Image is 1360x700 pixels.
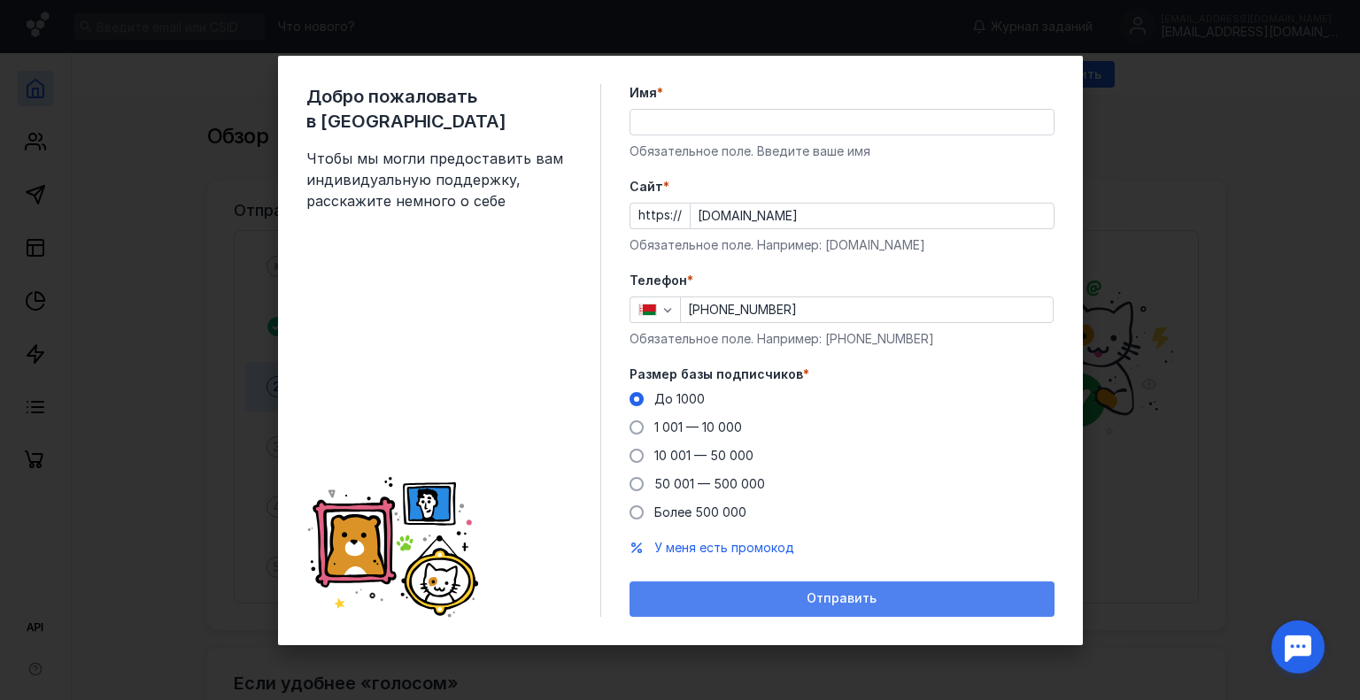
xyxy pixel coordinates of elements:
span: 1 001 — 10 000 [654,419,742,435]
span: Добро пожаловать в [GEOGRAPHIC_DATA] [306,84,572,134]
span: Чтобы мы могли предоставить вам индивидуальную поддержку, расскажите немного о себе [306,148,572,212]
span: Cайт [630,178,663,196]
span: До 1000 [654,391,705,406]
span: Более 500 000 [654,504,746,519]
button: У меня есть промокод [654,539,794,557]
div: Обязательное поле. Например: [PHONE_NUMBER] [630,330,1055,348]
span: Имя [630,84,657,102]
span: 10 001 — 50 000 [654,448,753,463]
span: Размер базы подписчиков [630,365,803,383]
span: Отправить [807,591,877,606]
span: Телефон [630,272,687,289]
div: Обязательное поле. Введите ваше имя [630,142,1055,160]
button: Отправить [630,581,1055,617]
span: У меня есть промокод [654,540,794,555]
div: Обязательное поле. Например: [DOMAIN_NAME] [630,236,1055,254]
span: 50 001 — 500 000 [654,476,765,491]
